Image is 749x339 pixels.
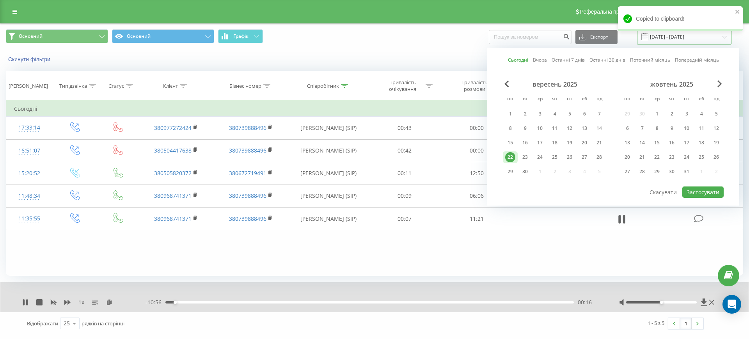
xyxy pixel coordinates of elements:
[440,185,512,207] td: 06:06
[518,166,532,177] div: вт 30 вер 2025 р.
[652,123,662,133] div: 8
[564,123,575,133] div: 12
[489,30,572,44] input: Пошук за номером
[27,320,58,327] span: Відображати
[146,298,165,306] span: - 10:56
[382,79,424,92] div: Тривалість очікування
[664,151,679,163] div: чт 23 жовт 2025 р.
[620,151,635,163] div: пн 20 жовт 2025 р.
[229,192,266,199] a: 380739888496
[667,167,677,177] div: 30
[592,151,607,163] div: нд 28 вер 2025 р.
[547,151,562,163] div: чт 25 вер 2025 р.
[696,138,706,148] div: 18
[620,80,724,88] div: жовтень 2025
[667,138,677,148] div: 16
[520,109,530,119] div: 2
[307,83,339,89] div: Співробітник
[660,301,663,304] div: Accessibility label
[696,94,707,105] abbr: субота
[6,29,108,43] button: Основний
[19,33,43,39] span: Основний
[682,167,692,177] div: 31
[650,166,664,177] div: ср 29 жовт 2025 р.
[579,123,589,133] div: 13
[621,94,633,105] abbr: понеділок
[650,151,664,163] div: ср 22 жовт 2025 р.
[535,138,545,148] div: 17
[580,9,637,15] span: Реферальна програма
[82,320,124,327] span: рядків на сторінці
[518,151,532,163] div: вт 23 вер 2025 р.
[652,138,662,148] div: 15
[454,79,495,92] div: Тривалість розмови
[229,147,266,154] a: 380739888496
[59,83,87,89] div: Тип дзвінка
[664,166,679,177] div: чт 30 жовт 2025 р.
[709,108,724,120] div: нд 5 жовт 2025 р.
[218,29,263,43] button: Графік
[679,108,694,120] div: пт 3 жовт 2025 р.
[550,138,560,148] div: 18
[288,117,369,139] td: [PERSON_NAME] (SIP)
[710,94,722,105] abbr: неділя
[682,109,692,119] div: 3
[549,94,561,105] abbr: четвер
[666,94,678,105] abbr: четвер
[518,122,532,134] div: вт 9 вер 2025 р.
[680,318,692,329] a: 1
[577,151,592,163] div: сб 27 вер 2025 р.
[637,167,647,177] div: 28
[550,152,560,162] div: 25
[14,188,44,204] div: 11:48:34
[637,152,647,162] div: 21
[696,109,706,119] div: 4
[679,166,694,177] div: пт 31 жовт 2025 р.
[154,169,192,177] a: 380505820372
[652,167,662,177] div: 29
[520,152,530,162] div: 23
[562,137,577,149] div: пт 19 вер 2025 р.
[564,152,575,162] div: 26
[9,83,48,89] div: [PERSON_NAME]
[369,117,440,139] td: 00:43
[637,138,647,148] div: 14
[593,94,605,105] abbr: неділя
[579,152,589,162] div: 27
[630,56,670,64] a: Поточний місяць
[645,186,681,198] button: Скасувати
[592,108,607,120] div: нд 7 вер 2025 р.
[579,94,590,105] abbr: субота
[682,152,692,162] div: 24
[667,109,677,119] div: 2
[577,108,592,120] div: сб 6 вер 2025 р.
[14,166,44,181] div: 15:20:52
[594,109,604,119] div: 7
[14,211,44,226] div: 11:35:55
[288,208,369,230] td: [PERSON_NAME] (SIP)
[694,122,709,134] div: сб 11 жовт 2025 р.
[564,94,575,105] abbr: п’ятниця
[505,123,515,133] div: 8
[78,298,84,306] span: 1 x
[592,137,607,149] div: нд 21 вер 2025 р.
[288,185,369,207] td: [PERSON_NAME] (SIP)
[681,94,692,105] abbr: п’ятниця
[154,124,192,131] a: 380977272424
[682,138,692,148] div: 17
[535,152,545,162] div: 24
[650,122,664,134] div: ср 8 жовт 2025 р.
[696,152,706,162] div: 25
[618,6,743,31] div: Copied to clipboard!
[620,137,635,149] div: пн 13 жовт 2025 р.
[694,108,709,120] div: сб 4 жовт 2025 р.
[711,152,721,162] div: 26
[694,137,709,149] div: сб 18 жовт 2025 р.
[229,215,266,222] a: 380739888496
[505,167,515,177] div: 29
[651,94,663,105] abbr: середа
[635,122,650,134] div: вт 7 жовт 2025 р.
[503,151,518,163] div: пн 22 вер 2025 р.
[622,138,632,148] div: 13
[696,123,706,133] div: 11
